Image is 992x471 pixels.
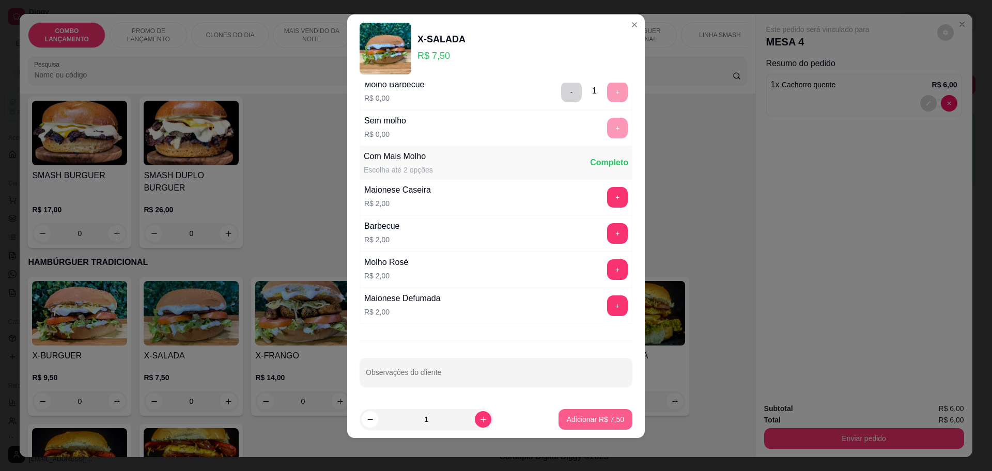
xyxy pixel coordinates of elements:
p: R$ 2,00 [364,198,431,209]
p: R$ 0,00 [364,93,425,103]
div: Barbecue [364,220,400,232]
div: Sem molho [364,115,406,127]
div: Com Mais Molho [364,150,433,163]
div: Maionese Caseira [364,184,431,196]
p: R$ 0,00 [364,129,406,139]
button: add [607,187,628,208]
img: product-image [360,23,411,74]
button: decrease-product-quantity [362,411,378,428]
button: delete [561,82,582,102]
div: X-SALADA [417,32,466,46]
button: add [607,295,628,316]
div: Maionese Defumada [364,292,441,305]
button: Adicionar R$ 7,50 [559,409,632,430]
p: R$ 2,00 [364,271,408,281]
button: add [607,223,628,244]
p: R$ 2,00 [364,234,400,245]
div: Molho Barbecue [364,78,425,91]
p: R$ 2,00 [364,307,441,317]
p: R$ 7,50 [417,49,466,63]
button: add [607,259,628,280]
button: increase-product-quantity [475,411,491,428]
button: Close [626,17,643,33]
div: Escolha até 2 opções [364,165,433,175]
div: 1 [592,85,597,97]
p: Adicionar R$ 7,50 [567,414,624,425]
div: Molho Rosé [364,256,408,269]
div: Completo [590,156,628,169]
input: Observações do cliente [366,371,626,382]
